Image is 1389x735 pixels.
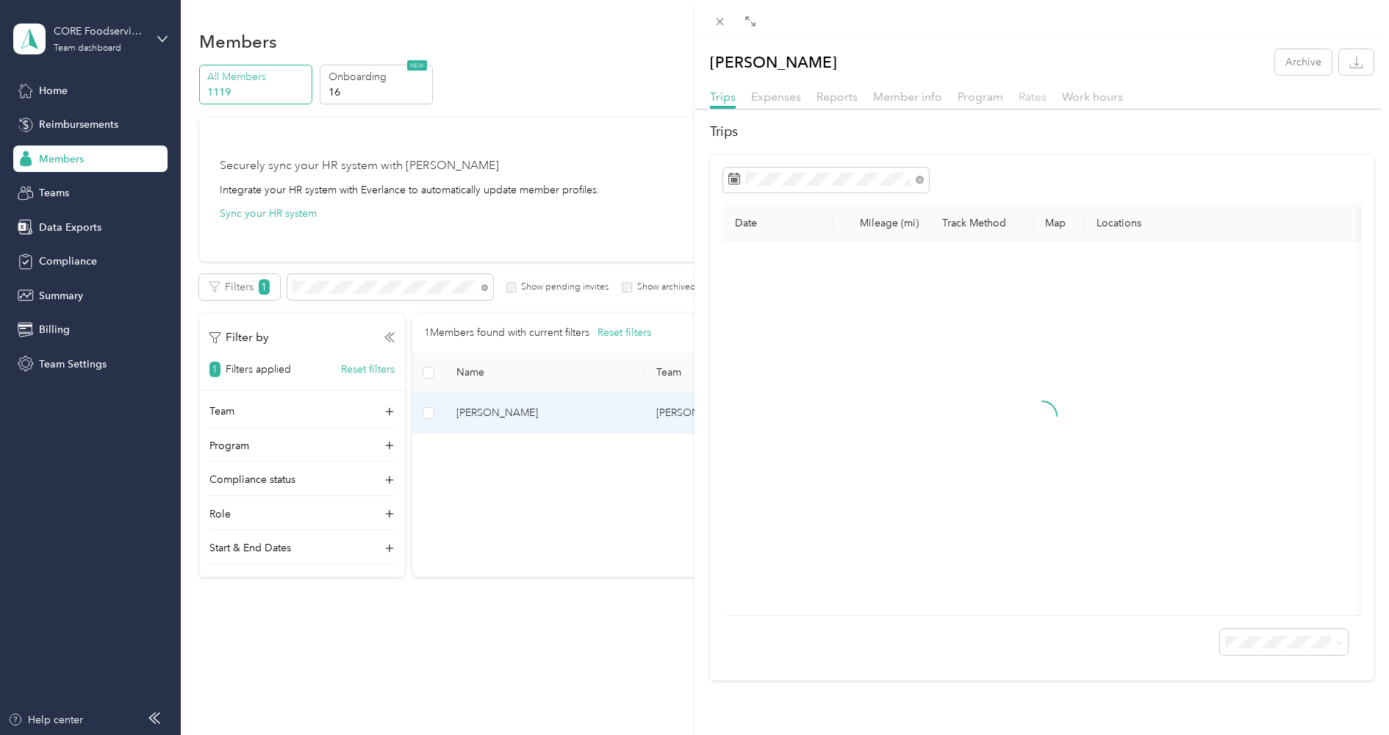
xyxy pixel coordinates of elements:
[710,122,1374,142] h2: Trips
[833,205,930,242] th: Mileage (mi)
[1062,90,1123,104] span: Work hours
[930,205,1033,242] th: Track Method
[1033,205,1085,242] th: Map
[751,90,801,104] span: Expenses
[723,205,833,242] th: Date
[1307,653,1389,735] iframe: Everlance-gr Chat Button Frame
[710,90,736,104] span: Trips
[816,90,858,104] span: Reports
[958,90,1003,104] span: Program
[1019,90,1047,104] span: Rates
[1275,49,1332,75] button: Archive
[710,49,837,75] p: [PERSON_NAME]
[873,90,942,104] span: Member info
